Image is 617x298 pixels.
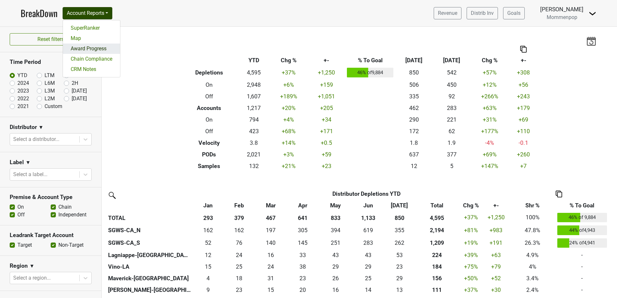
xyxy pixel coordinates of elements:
h3: Time Period [10,59,92,65]
th: SGWS-CA_N [106,224,192,237]
div: 394 [320,226,351,234]
div: +30 [484,286,508,294]
div: 156 [416,274,457,283]
td: 23.841 [255,261,287,273]
div: 162 [194,226,222,234]
th: SGWS-CA_S [106,237,192,250]
td: +243 [509,91,539,102]
td: +6 % [270,79,308,91]
label: Independent [58,211,86,219]
td: 26.3% [510,237,556,250]
td: 12 [395,160,433,172]
th: % To Goal [345,55,395,66]
td: 637 [395,149,433,160]
td: 2,021 [238,149,269,160]
td: 377 [433,149,470,160]
th: Feb: activate to sort column ascending [224,200,255,211]
a: Revenue [434,7,461,19]
td: +260 [509,149,539,160]
th: 4,595 [415,211,459,224]
img: last_updated_date [586,36,596,45]
td: +75 % [459,261,483,273]
td: 25.949 [318,273,353,284]
div: 76 [225,239,253,247]
div: +983 [484,226,508,234]
div: 224 [416,251,457,259]
td: +177 % [470,125,508,137]
th: [PERSON_NAME]-[GEOGRAPHIC_DATA] [106,284,192,296]
td: +7 [509,160,539,172]
div: +52 [484,274,508,283]
div: 145 [289,239,317,247]
label: L2M [45,95,55,103]
div: +63 [484,251,508,259]
td: +69 % [470,149,508,160]
td: +50 % [459,273,483,284]
td: 3.918 [192,273,223,284]
td: +205 [308,102,345,114]
td: +12 % [470,79,508,91]
div: 355 [385,226,413,234]
th: Velocity [180,137,238,149]
th: On [180,114,238,125]
td: 1,607 [238,91,269,102]
td: +23 [308,160,345,172]
div: 29 [385,274,413,283]
th: % To Goal: activate to sort column ascending [556,200,609,211]
div: 9 [194,286,222,294]
td: 145.241 [287,237,318,250]
div: 283 [354,239,382,247]
div: 15 [256,286,286,294]
td: 75.765 [224,237,255,250]
th: TOTAL [106,211,192,224]
th: Lagniappe-[GEOGRAPHIC_DATA] [106,249,192,261]
th: +- [509,55,539,66]
a: Award Progress [63,44,120,54]
th: Accounts [180,102,238,114]
a: Chain Compliance [63,54,120,64]
td: +171 [308,125,345,137]
td: 43.351 [353,249,384,261]
td: +147 % [470,160,508,172]
td: 462 [395,102,433,114]
div: 140 [256,239,286,247]
label: 2024 [17,79,29,87]
h3: Premise & Account Type [10,194,92,201]
div: 20 [289,286,317,294]
label: 2022 [17,95,29,103]
td: 197.218 [255,224,287,237]
h3: Label [10,159,24,166]
td: 29.45 [318,261,353,273]
h3: Region [10,263,28,269]
div: 24 [225,251,253,259]
label: Custom [45,103,62,110]
th: 467 [255,211,287,224]
td: 290 [395,114,433,125]
th: Jan: activate to sort column ascending [192,200,223,211]
label: On [17,203,24,211]
div: 24 [256,263,286,271]
th: &nbsp;: activate to sort column ascending [106,200,192,211]
td: +110 [509,125,539,137]
div: 23 [225,286,253,294]
td: 3.8 [238,137,269,149]
td: 42.651 [318,249,353,261]
div: 38 [289,263,317,271]
td: 23.366 [287,273,318,284]
td: 47.8% [510,224,556,237]
a: SuperRanker [63,23,120,33]
div: 16 [256,251,286,259]
div: 52 [194,239,222,247]
td: 4% [510,261,556,273]
a: Distrib Inv [467,7,498,19]
td: 16.233 [255,249,287,261]
div: 25 [354,274,382,283]
td: 172 [395,125,433,137]
div: 43 [354,251,382,259]
th: 833 [318,211,353,224]
div: 4 [194,274,222,283]
th: Samples [180,160,238,172]
td: +3 % [270,149,308,160]
div: 43 [320,251,351,259]
td: - [556,249,609,261]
